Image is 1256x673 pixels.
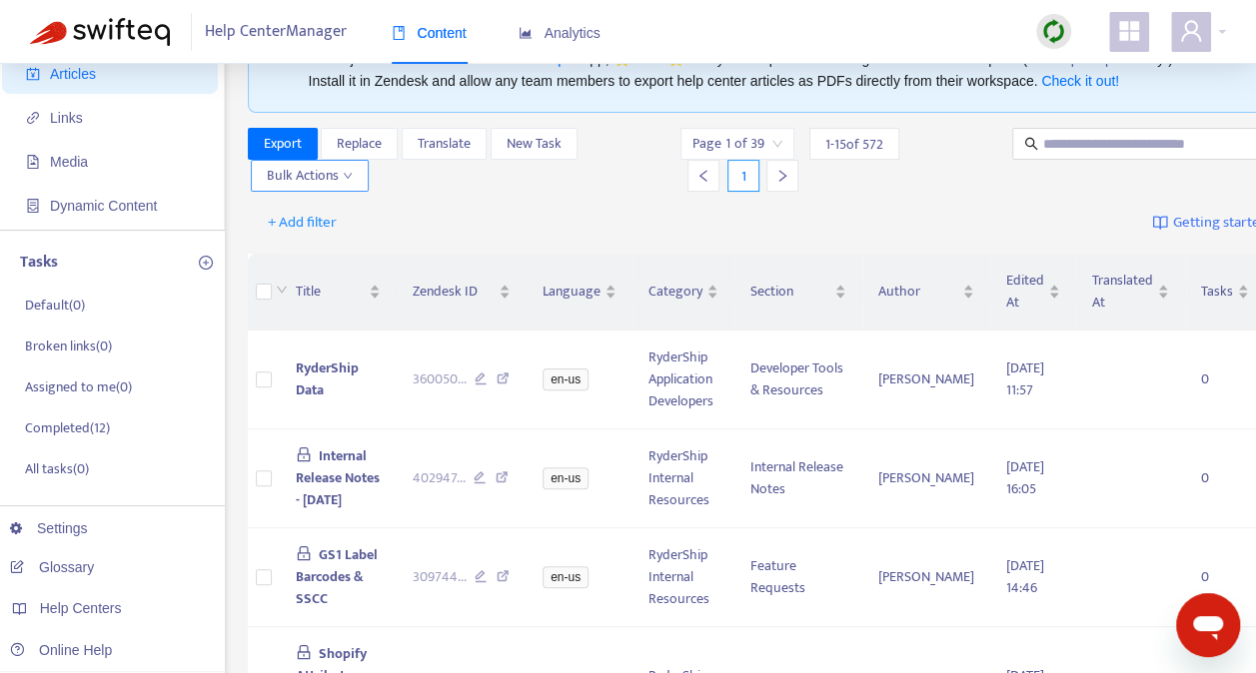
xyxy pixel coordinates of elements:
[392,25,467,41] span: Content
[296,356,359,401] span: RyderShip Data
[632,528,734,627] td: RyderShip Internal Resources
[632,254,734,331] th: Category
[397,254,528,331] th: Zendesk ID
[253,207,352,239] button: + Add filter
[413,368,467,390] span: 360050 ...
[413,566,467,588] span: 309744 ...
[543,368,589,390] span: en-us
[491,128,578,160] button: New Task
[990,254,1076,331] th: Edited At
[696,169,710,183] span: left
[507,133,562,155] span: New Task
[632,429,734,528] td: RyderShip Internal Resources
[10,642,112,658] a: Online Help
[775,169,789,183] span: right
[734,254,862,331] th: Section
[527,254,632,331] th: Language
[25,417,110,438] p: Completed ( 12 )
[296,644,312,660] span: lock
[296,281,365,303] span: Title
[1117,19,1141,43] span: appstore
[25,458,89,479] p: All tasks ( 0 )
[1041,19,1066,44] img: sync.dc5367851b00ba804db3.png
[276,284,288,296] span: down
[321,128,398,160] button: Replace
[40,600,122,616] span: Help Centers
[862,331,990,429] td: [PERSON_NAME]
[862,429,990,528] td: [PERSON_NAME]
[205,13,347,51] span: Help Center Manager
[648,281,702,303] span: Category
[280,254,397,331] th: Title
[251,160,369,192] button: Bulk Actionsdown
[402,128,487,160] button: Translate
[267,165,353,187] span: Bulk Actions
[862,528,990,627] td: [PERSON_NAME]
[418,133,471,155] span: Translate
[1152,215,1168,231] img: image-link
[543,467,589,489] span: en-us
[1006,455,1044,500] span: [DATE] 16:05
[248,128,318,160] button: Export
[1201,281,1233,303] span: Tasks
[50,110,83,126] span: Links
[50,66,96,82] span: Articles
[296,545,312,561] span: lock
[337,133,382,155] span: Replace
[10,520,88,536] a: Settings
[1006,270,1044,314] span: Edited At
[26,67,40,81] span: account-book
[268,211,337,235] span: + Add filter
[727,160,759,192] div: 1
[734,528,862,627] td: Feature Requests
[1176,593,1240,657] iframe: Button to launch messaging window
[26,199,40,213] span: container
[392,26,406,40] span: book
[1006,356,1044,401] span: [DATE] 11:57
[26,155,40,169] span: file-image
[26,111,40,125] span: link
[734,429,862,528] td: Internal Release Notes
[413,281,496,303] span: Zendesk ID
[50,154,88,170] span: Media
[878,281,958,303] span: Author
[1006,554,1044,599] span: [DATE] 14:46
[343,171,353,181] span: down
[519,26,533,40] span: area-chart
[413,467,466,489] span: 402947 ...
[20,251,58,275] p: Tasks
[862,254,990,331] th: Author
[1179,19,1203,43] span: user
[296,444,380,511] span: Internal Release Notes - [DATE]
[296,446,312,462] span: lock
[1041,73,1119,89] a: Check it out!
[632,331,734,429] td: RyderShip Application Developers
[519,25,601,41] span: Analytics
[25,336,112,356] p: Broken links ( 0 )
[264,133,302,155] span: Export
[25,295,85,316] p: Default ( 0 )
[1076,254,1185,331] th: Translated At
[734,331,862,429] td: Developer Tools & Resources
[296,543,379,610] span: GS1 Label Barcodes & SSCC
[1024,137,1038,151] span: search
[1092,270,1153,314] span: Translated At
[825,134,883,155] span: 1 - 15 of 572
[50,198,157,214] span: Dynamic Content
[543,566,589,588] span: en-us
[10,559,94,575] a: Glossary
[750,281,830,303] span: Section
[25,376,132,397] p: Assigned to me ( 0 )
[30,18,170,46] img: Swifteq
[199,256,213,270] span: plus-circle
[543,281,601,303] span: Language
